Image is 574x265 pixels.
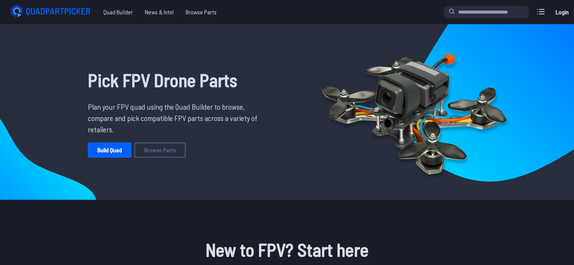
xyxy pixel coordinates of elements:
h1: New to FPV? Start here [82,236,492,263]
a: Login [553,5,571,20]
img: Quadcopter [305,37,523,187]
a: Browse Parts [134,142,186,158]
a: Build Quad [88,142,131,158]
h1: Pick FPV Drone Parts [88,66,263,93]
a: News & Intel [139,5,180,20]
a: Browse Parts [180,5,223,20]
p: Plan your FPV quad using the Quad Builder to browse, compare and pick compatible FPV parts across... [88,101,263,135]
a: Quad Builder [97,5,139,20]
